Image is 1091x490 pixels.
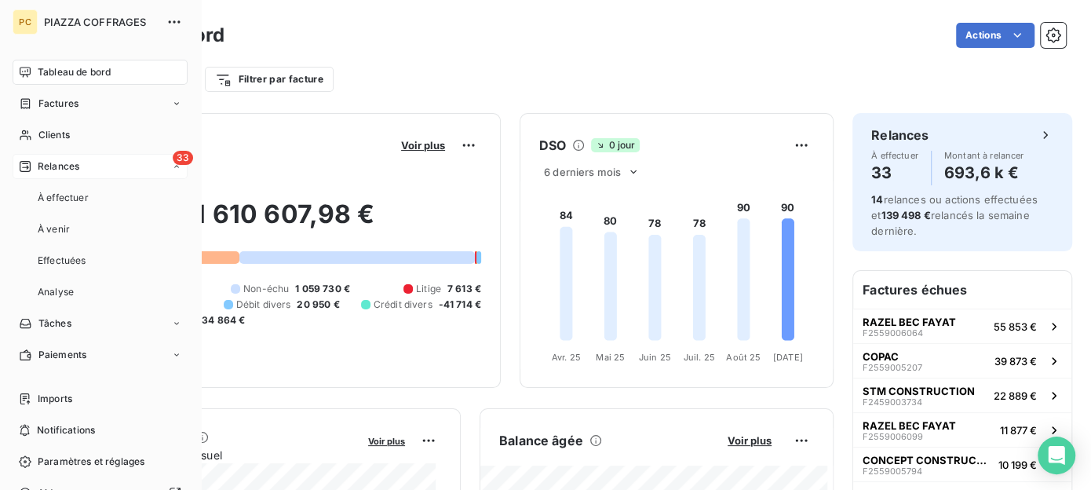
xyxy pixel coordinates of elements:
[38,222,70,236] span: À venir
[871,126,929,144] h6: Relances
[1038,437,1075,474] div: Open Intercom Messenger
[499,431,583,450] h6: Balance âgée
[998,459,1037,471] span: 10 199 €
[863,316,956,328] span: RAZEL BEC FAYAT
[863,397,922,407] span: F2459003734
[994,355,1037,367] span: 39 873 €
[871,193,1038,237] span: relances ou actions effectuées et relancés la semaine dernière.
[205,67,334,92] button: Filtrer par facture
[853,271,1071,309] h6: Factures échues
[853,343,1071,378] button: COPACF255900520739 873 €
[38,191,89,205] span: À effectuer
[863,328,923,338] span: F2559006064
[871,193,883,206] span: 14
[871,151,918,160] span: À effectuer
[447,282,481,296] span: 7 613 €
[853,309,1071,343] button: RAZEL BEC FAYATF255900606455 853 €
[863,466,922,476] span: F2559005794
[853,378,1071,412] button: STM CONSTRUCTIONF245900373422 889 €
[89,199,481,246] h2: 1 610 607,98 €
[871,160,918,185] h4: 33
[401,139,445,152] span: Voir plus
[38,316,71,331] span: Tâches
[863,385,975,397] span: STM CONSTRUCTION
[863,350,899,363] span: COPAC
[684,352,715,363] tspan: Juil. 25
[363,433,410,448] button: Voir plus
[197,313,245,327] span: -34 864 €
[552,352,581,363] tspan: Avr. 25
[863,363,922,372] span: F2559005207
[173,151,193,165] span: 33
[596,352,625,363] tspan: Mai 25
[773,352,803,363] tspan: [DATE]
[863,432,923,441] span: F2559006099
[539,136,566,155] h6: DSO
[38,285,74,299] span: Analyse
[37,423,95,437] span: Notifications
[374,298,432,312] span: Crédit divers
[38,348,86,362] span: Paiements
[726,352,761,363] tspan: Août 25
[44,16,157,28] span: PIAZZA COFFRAGES
[544,166,621,178] span: 6 derniers mois
[38,159,79,174] span: Relances
[38,65,111,79] span: Tableau de bord
[881,209,930,221] span: 139 498 €
[1000,424,1037,437] span: 11 877 €
[956,23,1034,48] button: Actions
[297,298,339,312] span: 20 950 €
[994,389,1037,402] span: 22 889 €
[728,434,772,447] span: Voir plus
[723,433,776,448] button: Voir plus
[863,419,956,432] span: RAZEL BEC FAYAT
[944,151,1024,160] span: Montant à relancer
[38,128,70,142] span: Clients
[38,455,144,469] span: Paramètres et réglages
[236,298,291,312] span: Débit divers
[89,447,357,463] span: Chiffre d'affaires mensuel
[243,282,289,296] span: Non-échu
[368,436,405,447] span: Voir plus
[994,320,1037,333] span: 55 853 €
[863,454,992,466] span: CONCEPT CONSTRUCTION
[38,392,72,406] span: Imports
[853,447,1071,481] button: CONCEPT CONSTRUCTIONF255900579410 199 €
[944,160,1024,185] h4: 693,6 k €
[853,412,1071,447] button: RAZEL BEC FAYATF255900609911 877 €
[396,138,450,152] button: Voir plus
[295,282,350,296] span: 1 059 730 €
[591,138,640,152] span: 0 jour
[38,254,86,268] span: Effectuées
[639,352,671,363] tspan: Juin 25
[439,298,481,312] span: -41 714 €
[13,9,38,35] div: PC
[416,282,441,296] span: Litige
[38,97,78,111] span: Factures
